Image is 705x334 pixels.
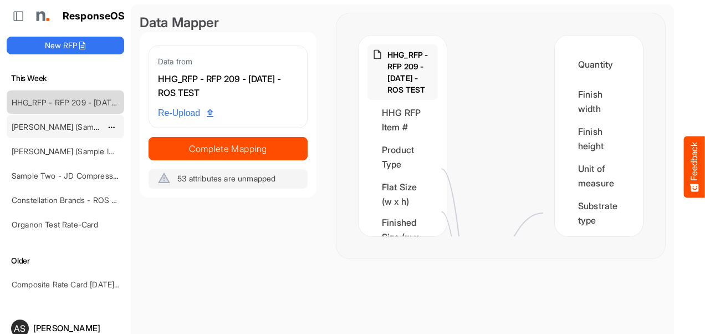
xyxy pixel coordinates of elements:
[367,103,438,137] div: HHG RFP Item #
[33,324,120,332] div: [PERSON_NAME]
[564,233,634,279] div: Substrate thickness or weight
[149,137,308,160] button: Complete Mapping
[158,72,298,100] div: HHG_RFP - RFP 209 - [DATE] - ROS TEST
[158,106,213,120] span: Re-Upload
[367,140,438,174] div: Product Type
[106,122,117,133] button: dropdownbutton
[12,195,133,205] a: Constellation Brands - ROS prices
[7,255,124,267] h6: Older
[177,174,275,183] span: 53 attributes are unmapped
[63,11,125,22] h1: ResponseOS
[564,159,634,193] div: Unit of measure
[367,177,438,211] div: Flat Size (w x h)
[7,37,124,54] button: New RFP
[140,13,316,32] div: Data Mapper
[387,49,433,95] p: HHG_RFP - RFP 209 - [DATE] - ROS TEST
[12,280,143,289] a: Composite Rate Card [DATE]_smaller
[12,220,99,229] a: Organon Test Rate-Card
[12,98,165,107] a: HHG_RFP - RFP 209 - [DATE] - ROS TEST
[564,122,634,156] div: Finish height
[14,324,25,333] span: AS
[30,5,53,27] img: Northell
[12,146,184,156] a: [PERSON_NAME] (Sample Import) [DATE] - Flyer
[564,47,634,82] div: Quantity
[684,136,705,198] button: Feedback
[158,55,298,68] div: Data from
[564,196,634,230] div: Substrate type
[12,171,129,180] a: Sample Two - JD Compressed 2
[149,141,307,156] span: Complete Mapping
[7,72,124,84] h6: This Week
[367,214,438,260] div: Finished Size (w x h)
[564,84,634,119] div: Finish width
[154,103,218,124] a: Re-Upload
[12,122,211,131] a: [PERSON_NAME] (Sample Import) [DATE] - Flyer - Short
